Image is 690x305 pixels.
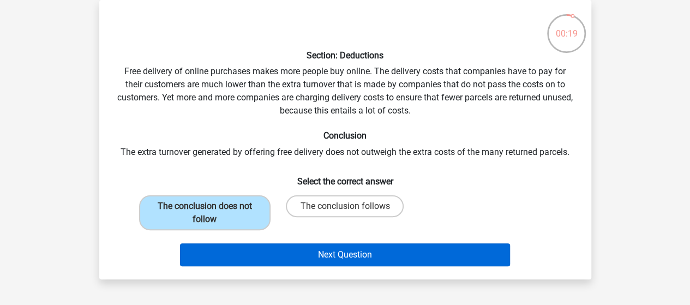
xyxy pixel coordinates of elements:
label: The conclusion does not follow [139,195,271,230]
label: The conclusion follows [286,195,404,217]
h6: Select the correct answer [117,168,574,187]
button: Next Question [180,243,510,266]
div: Free delivery of online purchases makes more people buy online. The delivery costs that companies... [104,9,587,271]
h6: Section: Deductions [117,50,574,61]
div: 00:19 [546,13,587,40]
h6: Conclusion [117,130,574,141]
